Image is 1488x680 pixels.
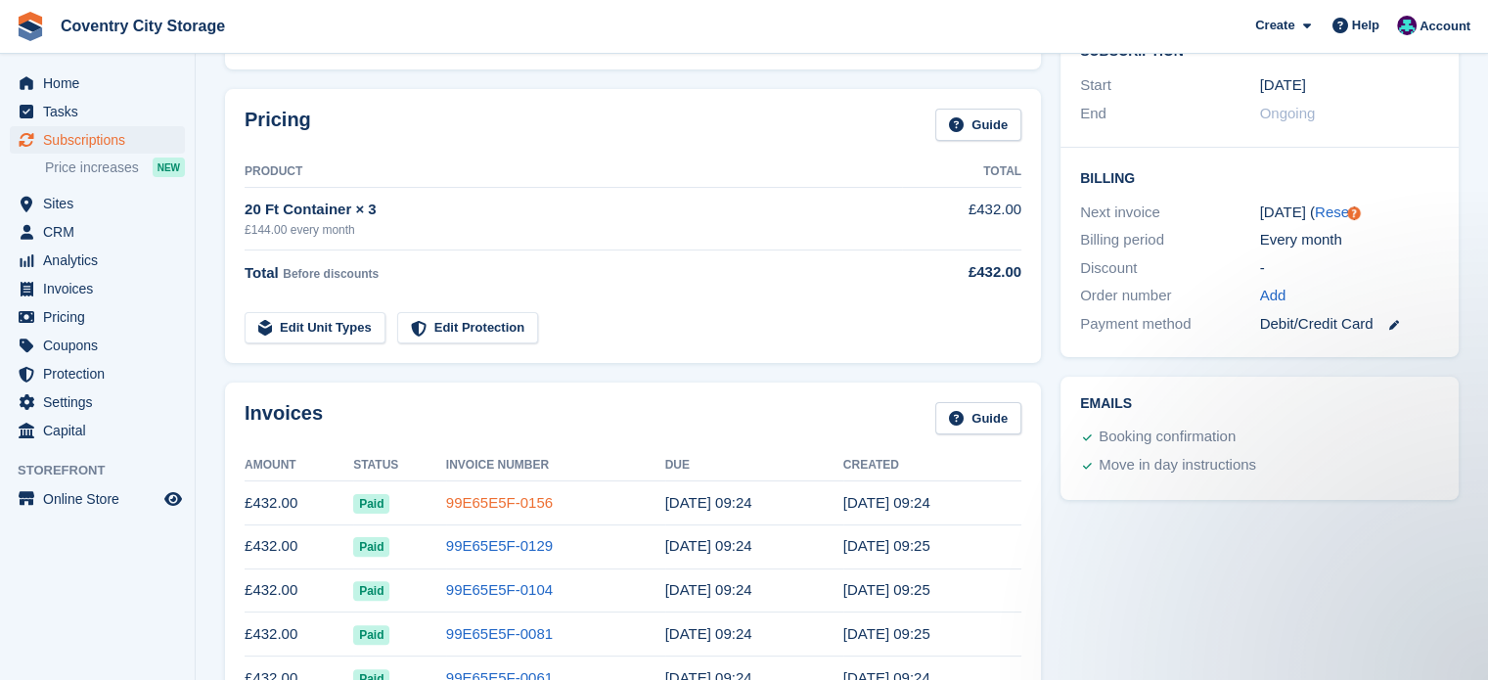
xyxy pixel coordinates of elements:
[245,524,353,568] td: £432.00
[353,537,389,557] span: Paid
[16,12,45,41] img: stora-icon-8386f47178a22dfd0bd8f6a31ec36ba5ce8667c1dd55bd0f319d3a0aa187defe.svg
[10,126,185,154] a: menu
[43,218,160,246] span: CRM
[43,126,160,154] span: Subscriptions
[446,581,553,598] a: 99E65E5F-0104
[353,625,389,645] span: Paid
[843,581,930,598] time: 2025-07-01 08:25:07 UTC
[665,494,752,511] time: 2025-09-02 08:24:52 UTC
[665,450,843,481] th: Due
[902,188,1021,249] td: £432.00
[53,10,233,42] a: Coventry City Storage
[10,485,185,513] a: menu
[1080,103,1260,125] div: End
[665,625,752,642] time: 2025-06-02 08:24:52 UTC
[843,450,1021,481] th: Created
[353,494,389,514] span: Paid
[1260,229,1440,251] div: Every month
[245,481,353,525] td: £432.00
[245,109,311,141] h2: Pricing
[161,487,185,511] a: Preview store
[1260,285,1286,307] a: Add
[43,417,160,444] span: Capital
[902,261,1021,284] div: £432.00
[397,312,538,344] a: Edit Protection
[153,158,185,177] div: NEW
[1397,16,1417,35] img: Michael Doherty
[43,98,160,125] span: Tasks
[1099,426,1236,449] div: Booking confirmation
[843,625,930,642] time: 2025-06-01 08:25:35 UTC
[43,247,160,274] span: Analytics
[353,450,446,481] th: Status
[353,581,389,601] span: Paid
[935,109,1021,141] a: Guide
[10,190,185,217] a: menu
[1352,16,1379,35] span: Help
[665,581,752,598] time: 2025-07-02 08:24:52 UTC
[1260,257,1440,280] div: -
[1080,202,1260,224] div: Next invoice
[1080,74,1260,97] div: Start
[1080,313,1260,336] div: Payment method
[902,157,1021,188] th: Total
[1099,454,1256,477] div: Move in day instructions
[10,69,185,97] a: menu
[43,275,160,302] span: Invoices
[1260,202,1440,224] div: [DATE] ( )
[1255,16,1294,35] span: Create
[245,157,902,188] th: Product
[245,221,902,239] div: £144.00 every month
[10,275,185,302] a: menu
[245,402,323,434] h2: Invoices
[1080,285,1260,307] div: Order number
[1260,105,1316,121] span: Ongoing
[245,264,279,281] span: Total
[43,332,160,359] span: Coupons
[843,494,930,511] time: 2025-09-01 08:24:56 UTC
[10,218,185,246] a: menu
[245,450,353,481] th: Amount
[43,388,160,416] span: Settings
[10,247,185,274] a: menu
[1080,257,1260,280] div: Discount
[43,485,160,513] span: Online Store
[1080,167,1439,187] h2: Billing
[1080,229,1260,251] div: Billing period
[10,98,185,125] a: menu
[245,199,902,221] div: 20 Ft Container × 3
[18,461,195,480] span: Storefront
[1315,204,1353,220] a: Reset
[10,360,185,387] a: menu
[245,568,353,612] td: £432.00
[1260,74,1306,97] time: 2025-04-01 00:00:00 UTC
[245,312,385,344] a: Edit Unit Types
[446,625,553,642] a: 99E65E5F-0081
[665,537,752,554] time: 2025-08-02 08:24:52 UTC
[43,360,160,387] span: Protection
[446,537,553,554] a: 99E65E5F-0129
[1420,17,1470,36] span: Account
[446,450,665,481] th: Invoice Number
[45,157,185,178] a: Price increases NEW
[446,494,553,511] a: 99E65E5F-0156
[843,537,930,554] time: 2025-08-01 08:25:17 UTC
[283,267,379,281] span: Before discounts
[1080,396,1439,412] h2: Emails
[10,303,185,331] a: menu
[935,402,1021,434] a: Guide
[1260,313,1440,336] div: Debit/Credit Card
[10,388,185,416] a: menu
[43,190,160,217] span: Sites
[43,303,160,331] span: Pricing
[1345,204,1363,222] div: Tooltip anchor
[45,159,139,177] span: Price increases
[245,612,353,657] td: £432.00
[10,417,185,444] a: menu
[43,69,160,97] span: Home
[10,332,185,359] a: menu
